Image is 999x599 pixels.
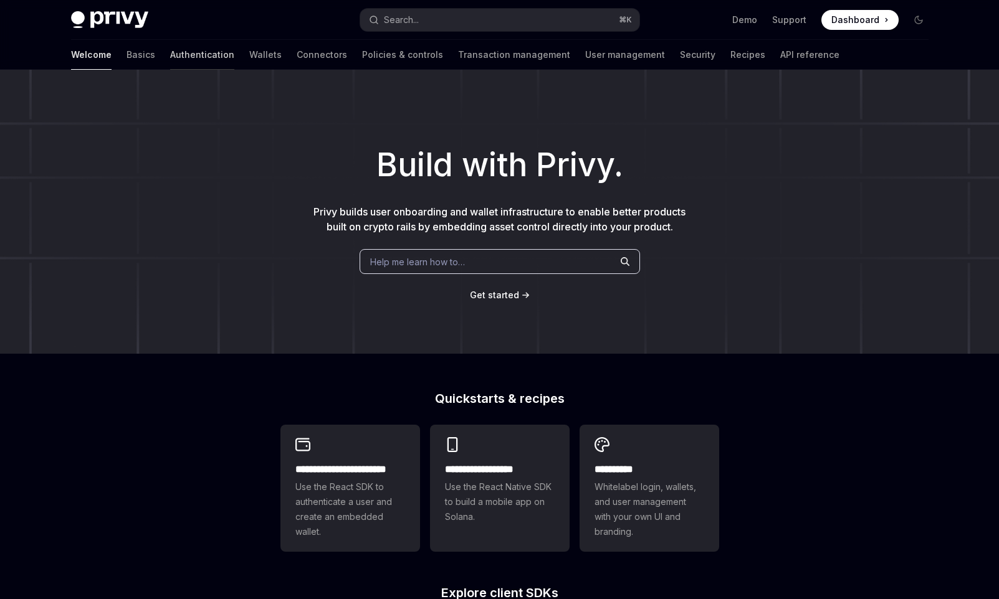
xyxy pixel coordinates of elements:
a: Support [772,14,806,26]
h2: Explore client SDKs [280,587,719,599]
span: Use the React Native SDK to build a mobile app on Solana. [445,479,555,524]
a: Wallets [249,40,282,70]
a: Basics [127,40,155,70]
a: Security [680,40,715,70]
a: Transaction management [458,40,570,70]
img: dark logo [71,11,148,29]
a: **** **** **** ***Use the React Native SDK to build a mobile app on Solana. [430,425,570,552]
button: Search...⌘K [360,9,639,31]
a: User management [585,40,665,70]
span: Get started [470,290,519,300]
a: Authentication [170,40,234,70]
a: **** *****Whitelabel login, wallets, and user management with your own UI and branding. [580,425,719,552]
span: ⌘ K [619,15,632,25]
div: Search... [384,12,419,27]
span: Whitelabel login, wallets, and user management with your own UI and branding. [595,479,704,539]
a: Get started [470,289,519,301]
span: Use the React SDK to authenticate a user and create an embedded wallet. [295,479,405,539]
button: Toggle dark mode [909,10,929,30]
a: Demo [732,14,757,26]
a: Policies & controls [362,40,443,70]
a: Dashboard [821,10,899,30]
h1: Build with Privy. [20,141,979,189]
a: API reference [780,40,839,70]
h2: Quickstarts & recipes [280,392,719,405]
span: Dashboard [831,14,879,26]
a: Recipes [730,40,765,70]
span: Help me learn how to… [370,255,465,268]
a: Welcome [71,40,112,70]
span: Privy builds user onboarding and wallet infrastructure to enable better products built on crypto ... [313,205,686,233]
a: Connectors [297,40,347,70]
